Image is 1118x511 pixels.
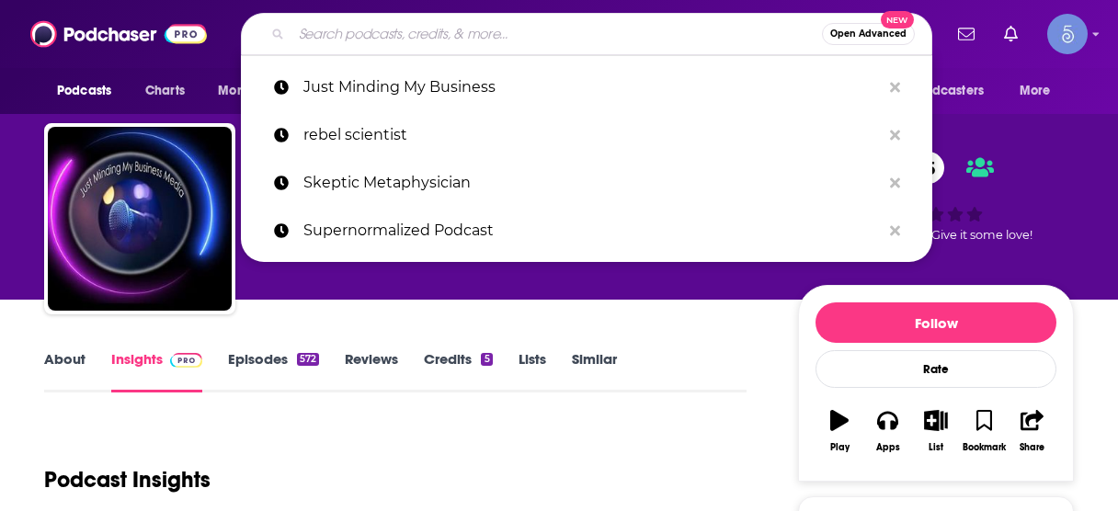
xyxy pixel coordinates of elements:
[830,29,907,39] span: Open Advanced
[816,302,1056,343] button: Follow
[997,18,1025,50] a: Show notifications dropdown
[241,13,932,55] div: Search podcasts, credits, & more...
[822,23,915,45] button: Open AdvancedNew
[960,398,1008,464] button: Bookmark
[303,207,881,255] p: Supernormalized Podcast
[839,228,1032,242] span: Good podcast? Give it some love!
[303,111,881,159] p: rebel scientist
[44,350,86,392] a: About
[57,78,111,104] span: Podcasts
[876,442,900,453] div: Apps
[1047,14,1088,54] img: User Profile
[48,127,232,311] img: Just Minding My Business
[798,140,1074,254] div: 35Good podcast? Give it some love!
[133,74,196,108] a: Charts
[951,18,982,50] a: Show notifications dropdown
[30,17,207,51] img: Podchaser - Follow, Share and Rate Podcasts
[1007,74,1074,108] button: open menu
[297,353,319,366] div: 572
[1020,78,1051,104] span: More
[519,350,546,392] a: Lists
[884,74,1010,108] button: open menu
[241,63,932,111] a: Just Minding My Business
[1047,14,1088,54] span: Logged in as Spiral5-G1
[1009,398,1056,464] button: Share
[963,442,1006,453] div: Bookmark
[1020,442,1044,453] div: Share
[241,159,932,207] a: Skeptic Metaphysician
[241,111,932,159] a: rebel scientist
[228,350,319,392] a: Episodes572
[241,207,932,255] a: Supernormalized Podcast
[205,74,307,108] button: open menu
[896,78,984,104] span: For Podcasters
[303,63,881,111] p: Just Minding My Business
[218,78,283,104] span: Monitoring
[424,350,492,392] a: Credits5
[303,159,881,207] p: Skeptic Metaphysician
[816,398,863,464] button: Play
[111,350,202,392] a: InsightsPodchaser Pro
[44,466,211,494] h1: Podcast Insights
[345,350,398,392] a: Reviews
[929,442,943,453] div: List
[881,11,914,28] span: New
[481,353,492,366] div: 5
[572,350,617,392] a: Similar
[145,78,185,104] span: Charts
[291,19,822,49] input: Search podcasts, credits, & more...
[1047,14,1088,54] button: Show profile menu
[44,74,135,108] button: open menu
[816,350,1056,388] div: Rate
[170,353,202,368] img: Podchaser Pro
[912,398,960,464] button: List
[830,442,850,453] div: Play
[863,398,911,464] button: Apps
